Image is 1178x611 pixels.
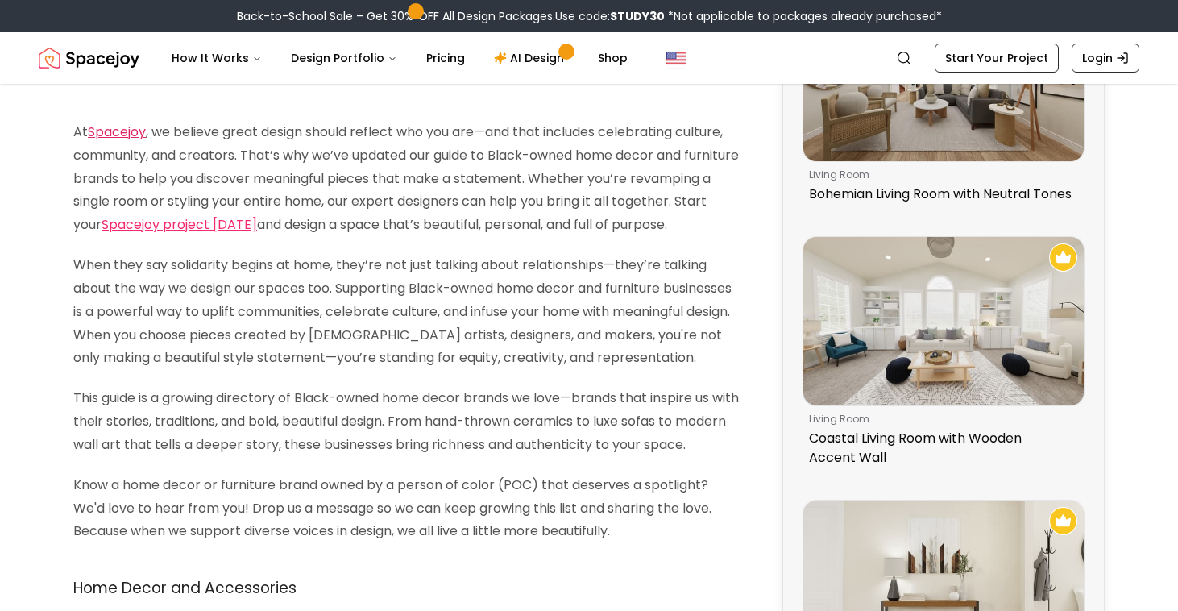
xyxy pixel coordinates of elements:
[237,8,942,24] div: Back-to-School Sale – Get 30% OFF All Design Packages.
[159,42,641,74] nav: Main
[1049,243,1077,272] img: Recommended Spacejoy Design - Coastal Living Room with Wooden Accent Wall
[73,577,297,599] span: Home Decor and Accessories
[39,42,139,74] img: Spacejoy Logo
[481,42,582,74] a: AI Design
[1072,44,1139,73] a: Login
[935,44,1059,73] a: Start Your Project
[803,236,1085,474] a: Coastal Living Room with Wooden Accent WallRecommended Spacejoy Design - Coastal Living Room with...
[73,254,740,370] p: When they say solidarity begins at home, they’re not just talking about relationships—they’re tal...
[1049,507,1077,535] img: Recommended Spacejoy Design - A Modern Rustic Entryway to Inspire Inner Peace
[809,185,1072,204] p: Bohemian Living Room with Neutral Tones
[585,42,641,74] a: Shop
[610,8,665,24] b: STUDY30
[39,42,139,74] a: Spacejoy
[809,429,1072,468] p: Coastal Living Room with Wooden Accent Wall
[102,215,257,234] a: Spacejoy project [DATE]
[413,42,478,74] a: Pricing
[39,32,1139,84] nav: Global
[278,42,410,74] button: Design Portfolio
[73,98,740,237] p: At , we believe great design should reflect who you are—and that includes celebrating culture, co...
[803,237,1084,405] img: Coastal Living Room with Wooden Accent Wall
[88,123,146,141] a: Spacejoy
[73,474,740,543] p: Know a home decor or furniture brand owned by a person of color (POC) that deserves a spotlight? ...
[73,387,740,456] p: This guide is a growing directory of Black-owned home decor brands we love—brands that inspire us...
[809,168,1072,181] p: living room
[555,8,665,24] span: Use code:
[159,42,275,74] button: How It Works
[809,413,1072,426] p: living room
[666,48,686,68] img: United States
[665,8,942,24] span: *Not applicable to packages already purchased*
